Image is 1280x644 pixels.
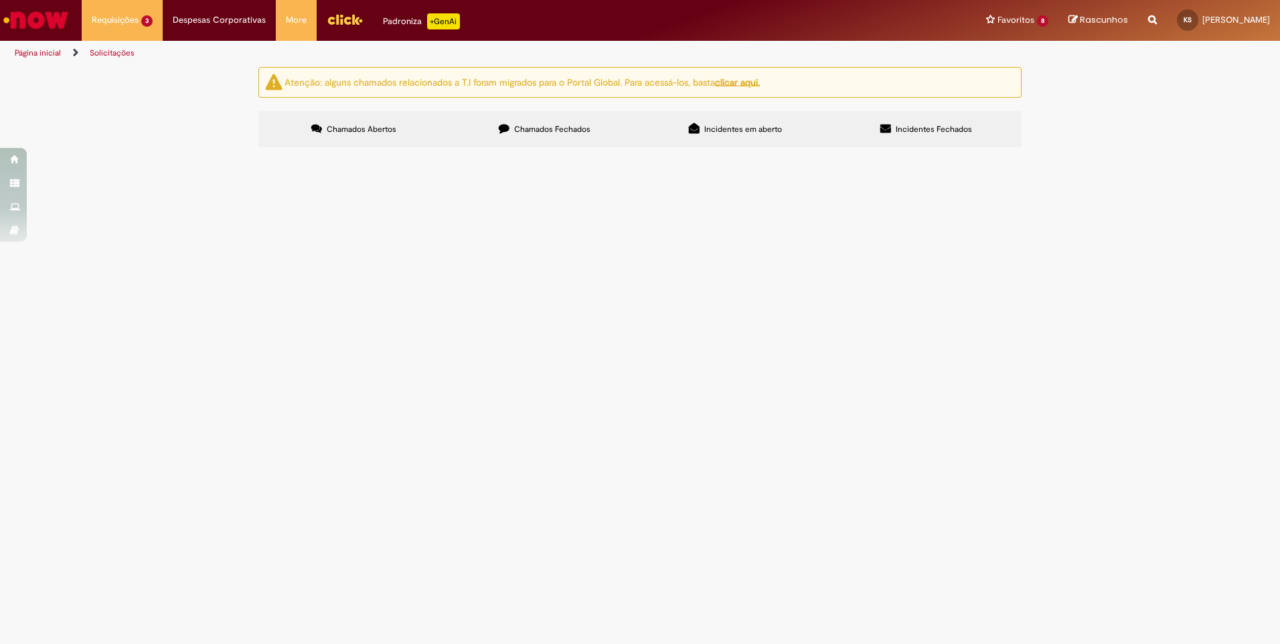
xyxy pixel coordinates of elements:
ul: Trilhas de página [10,41,844,66]
a: Rascunhos [1068,14,1128,27]
img: click_logo_yellow_360x200.png [327,9,363,29]
span: [PERSON_NAME] [1202,14,1270,25]
ng-bind-html: Atenção: alguns chamados relacionados a T.I foram migrados para o Portal Global. Para acessá-los,... [285,76,760,88]
a: Página inicial [15,48,61,58]
span: Despesas Corporativas [173,13,266,27]
span: Rascunhos [1080,13,1128,26]
div: Padroniza [383,13,460,29]
span: Favoritos [997,13,1034,27]
span: 8 [1037,15,1048,27]
span: 3 [141,15,153,27]
img: ServiceNow [1,7,70,33]
p: +GenAi [427,13,460,29]
span: Incidentes em aberto [704,124,782,135]
span: KS [1184,15,1192,24]
a: Solicitações [90,48,135,58]
span: Chamados Abertos [327,124,396,135]
a: clicar aqui. [715,76,760,88]
span: Incidentes Fechados [896,124,972,135]
span: Chamados Fechados [514,124,590,135]
span: More [286,13,307,27]
span: Requisições [92,13,139,27]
